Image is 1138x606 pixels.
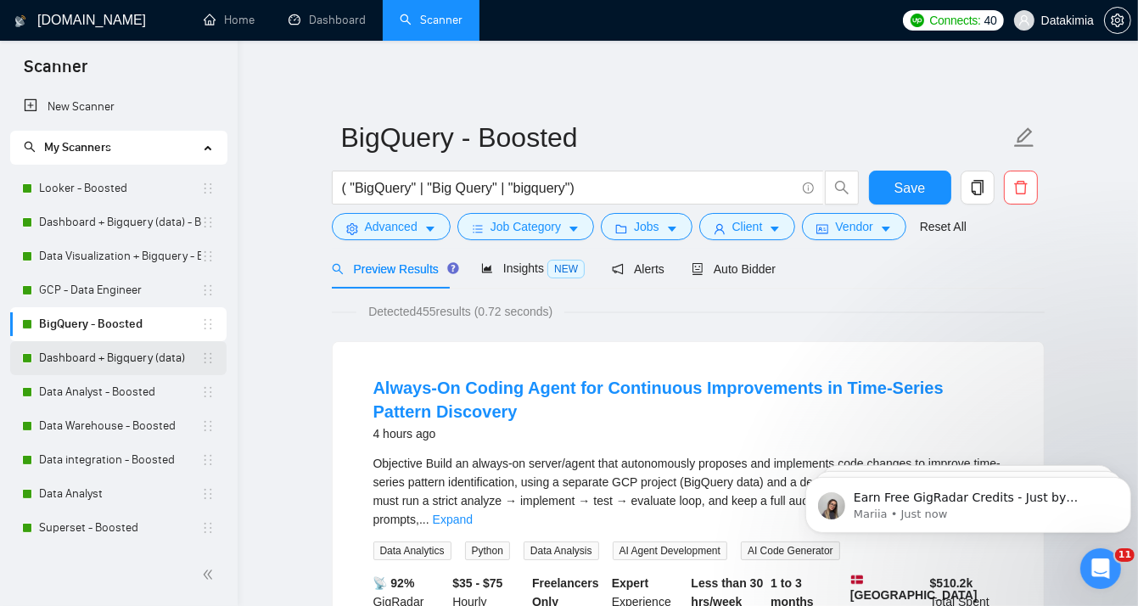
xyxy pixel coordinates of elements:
[10,273,227,307] li: GCP - Data Engineer
[802,213,905,240] button: idcardVendorcaret-down
[10,90,227,124] li: New Scanner
[39,477,201,511] a: Data Analyst
[39,443,201,477] a: Data integration - Boosted
[615,222,627,235] span: folder
[1004,171,1038,205] button: delete
[714,222,726,235] span: user
[14,8,26,35] img: logo
[612,262,664,276] span: Alerts
[1105,14,1130,27] span: setting
[342,177,795,199] input: Search Freelance Jobs...
[961,171,995,205] button: copy
[201,453,215,467] span: holder
[930,576,973,590] b: $ 510.2k
[634,217,659,236] span: Jobs
[373,424,1003,444] div: 4 hours ago
[457,213,594,240] button: barsJob Categorycaret-down
[39,511,201,545] a: Superset - Boosted
[472,222,484,235] span: bars
[1104,7,1131,34] button: setting
[373,541,451,560] span: Data Analytics
[894,177,925,199] span: Save
[10,477,227,511] li: Data Analyst
[356,302,564,321] span: Detected 455 results (0.72 seconds)
[24,141,36,153] span: search
[835,217,872,236] span: Vendor
[601,213,692,240] button: folderJobscaret-down
[1104,14,1131,27] a: setting
[39,171,201,205] a: Looker - Boosted
[825,171,859,205] button: search
[201,283,215,297] span: holder
[613,541,727,560] span: AI Agent Development
[1115,548,1135,562] span: 11
[911,14,924,27] img: upwork-logo.png
[201,385,215,399] span: holder
[44,140,111,154] span: My Scanners
[850,574,978,602] b: [GEOGRAPHIC_DATA]
[803,182,814,194] span: info-circle
[39,239,201,273] a: Data Visualization + Bigquery - Boosted
[961,180,994,195] span: copy
[10,443,227,477] li: Data integration - Boosted
[433,513,473,526] a: Expand
[465,541,510,560] span: Python
[1080,548,1121,589] iframe: Intercom live chat
[481,262,493,274] span: area-chart
[365,217,418,236] span: Advanced
[373,576,415,590] b: 📡 92%
[346,222,358,235] span: setting
[373,379,944,421] a: Always-On Coding Agent for Continuous Improvements in Time-Series Pattern Discovery
[201,351,215,365] span: holder
[332,213,451,240] button: settingAdvancedcaret-down
[481,261,585,275] span: Insights
[692,262,776,276] span: Auto Bidder
[10,239,227,273] li: Data Visualization + Bigquery - Boosted
[851,574,863,586] img: 🇩🇰
[201,521,215,535] span: holder
[1005,180,1037,195] span: delete
[332,262,454,276] span: Preview Results
[400,13,462,27] a: searchScanner
[373,454,1003,529] div: Objective Build an always-on server/agent that autonomously proposes and implements code changes ...
[24,140,111,154] span: My Scanners
[446,261,461,276] div: Tooltip anchor
[10,54,101,90] span: Scanner
[201,487,215,501] span: holder
[10,171,227,205] li: Looker - Boosted
[1018,14,1030,26] span: user
[699,213,796,240] button: userClientcaret-down
[741,541,840,560] span: AI Code Generator
[201,317,215,331] span: holder
[201,419,215,433] span: holder
[826,180,858,195] span: search
[10,341,227,375] li: Dashboard + Bigquery (data)
[39,205,201,239] a: Dashboard + Bigquery (data) - Boosted
[39,375,201,409] a: Data Analyst - Boosted
[39,409,201,443] a: Data Warehouse - Boosted
[799,441,1138,560] iframe: Intercom notifications message
[880,222,892,235] span: caret-down
[568,222,580,235] span: caret-down
[24,90,213,124] a: New Scanner
[491,217,561,236] span: Job Category
[202,566,219,583] span: double-left
[869,171,951,205] button: Save
[204,13,255,27] a: homeHome
[201,182,215,195] span: holder
[666,222,678,235] span: caret-down
[10,205,227,239] li: Dashboard + Bigquery (data) - Boosted
[39,307,201,341] a: BigQuery - Boosted
[39,273,201,307] a: GCP - Data Engineer
[929,11,980,30] span: Connects:
[424,222,436,235] span: caret-down
[289,13,366,27] a: dashboardDashboard
[547,260,585,278] span: NEW
[692,263,704,275] span: robot
[769,222,781,235] span: caret-down
[341,116,1010,159] input: Scanner name...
